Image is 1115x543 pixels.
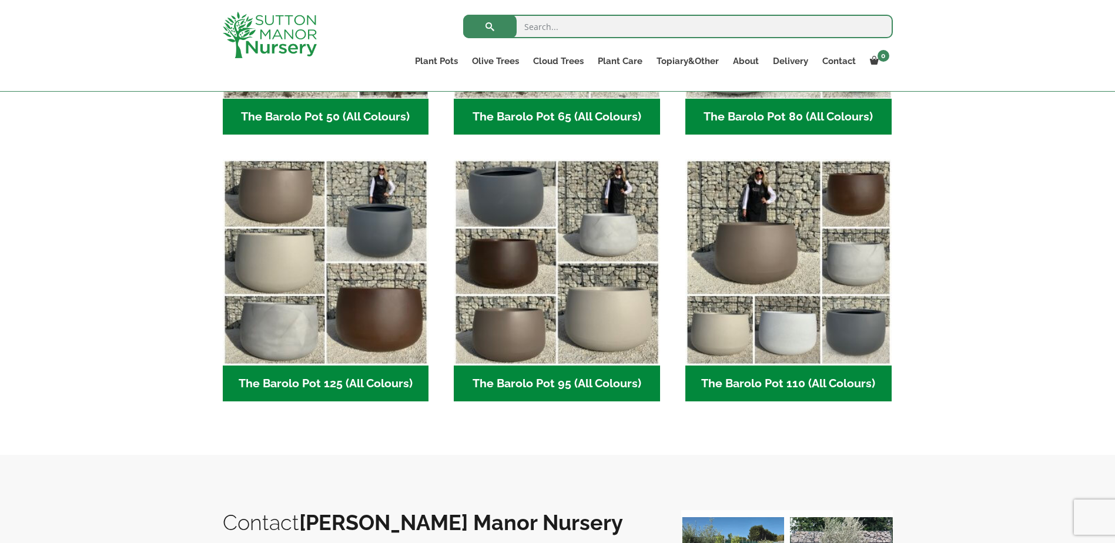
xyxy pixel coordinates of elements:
img: The Barolo Pot 95 (All Colours) [454,159,660,366]
a: Cloud Trees [526,53,591,69]
h2: The Barolo Pot 95 (All Colours) [454,366,660,402]
a: Delivery [766,53,815,69]
img: The Barolo Pot 110 (All Colours) [685,159,892,366]
h2: The Barolo Pot 50 (All Colours) [223,99,429,135]
img: logo [223,12,317,58]
h2: Contact [223,510,658,535]
b: [PERSON_NAME] Manor Nursery [299,510,623,535]
input: Search... [463,15,893,38]
img: The Barolo Pot 125 (All Colours) [223,159,429,366]
a: Plant Pots [408,53,465,69]
h2: The Barolo Pot 80 (All Colours) [685,99,892,135]
a: Olive Trees [465,53,526,69]
a: Visit product category The Barolo Pot 125 (All Colours) [223,159,429,401]
h2: The Barolo Pot 110 (All Colours) [685,366,892,402]
h2: The Barolo Pot 125 (All Colours) [223,366,429,402]
a: Visit product category The Barolo Pot 110 (All Colours) [685,159,892,401]
a: Plant Care [591,53,649,69]
a: 0 [863,53,893,69]
a: Topiary&Other [649,53,726,69]
a: Visit product category The Barolo Pot 95 (All Colours) [454,159,660,401]
a: About [726,53,766,69]
span: 0 [878,50,889,62]
a: Contact [815,53,863,69]
h2: The Barolo Pot 65 (All Colours) [454,99,660,135]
